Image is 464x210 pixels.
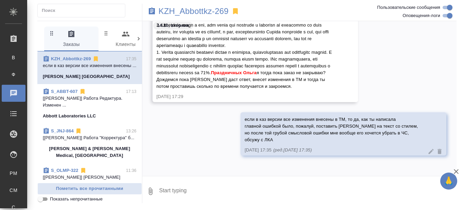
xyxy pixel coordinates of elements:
[126,128,137,134] p: 13:26
[159,8,229,15] a: KZH_Abbottkz-269
[377,4,440,11] span: Пользовательские сообщения
[8,170,19,177] span: PM
[443,174,454,188] span: 🙏
[245,117,419,142] span: если в каз версии все изменения внесены в ТМ, то да, как ты написала главной ошибкой было, пожалу...
[43,174,137,188] p: [[PERSON_NAME]] [PERSON_NAME] подверстки....
[37,84,142,124] div: S_ABBT-60717:13[[PERSON_NAME]] Работа Редактура. Изменен ...Abbott Laboratories LLC
[51,89,78,94] a: S_ABBT-607
[37,163,142,203] div: S_OLMP-32211:36[[PERSON_NAME]] [PERSON_NAME] подверстки....OLYMPUS
[157,16,333,89] span: Lor, ips dolorsitam c Adipisc. El seddo eiusmo t incididunt: 2. Utl etdolo magn a eni, adm venia ...
[43,134,137,141] p: [[PERSON_NAME]] Работа "Корректура" б...
[37,51,142,84] div: KZH_Abbottkz-26917:35если в каз версии все изменения внесены ...[PERSON_NAME] [GEOGRAPHIC_DATA]
[51,168,78,173] a: S_OLMP-322
[5,68,22,81] a: Ф
[5,166,22,180] a: PM
[403,12,440,19] span: Оповещения-логи
[43,113,96,119] p: Abbott Laboratories LLC
[42,6,125,15] input: Поиск
[51,128,74,133] a: S_JNJ-864
[440,173,457,190] button: 🙏
[103,30,109,36] svg: Зажми и перетащи, чтобы поменять порядок вкладок
[103,30,149,49] span: Клиенты
[8,54,19,61] span: В
[43,62,137,69] p: если в каз версии все изменения внесены ...
[5,183,22,197] a: CM
[41,185,138,193] span: Пометить все прочитанными
[211,70,256,75] span: Праздничных Ольга
[157,93,335,100] div: [DATE] 17:29
[245,147,423,154] div: [DATE] 17:35
[8,71,19,78] span: Ф
[50,196,103,203] span: Показать непрочитанные
[273,147,312,152] span: (ред. [DATE] 17:35 )
[37,124,142,163] div: S_JNJ-86413:26[[PERSON_NAME]] Работа "Корректура" б...[PERSON_NAME] & [PERSON_NAME] Medical, [GEO...
[37,183,142,195] button: Пометить все прочитанными
[126,167,137,174] p: 11:36
[43,145,137,159] p: [PERSON_NAME] & [PERSON_NAME] Medical, [GEOGRAPHIC_DATA]
[43,95,137,109] p: [[PERSON_NAME]] Работа Редактура. Изменен ...
[126,88,137,95] p: 17:13
[48,30,94,49] span: Заказы
[51,56,91,61] a: KZH_Abbottkz-269
[8,187,19,194] span: CM
[157,22,189,29] p: 14.10, вторник
[126,55,137,62] p: 17:35
[43,73,130,80] p: [PERSON_NAME] [GEOGRAPHIC_DATA]
[79,88,86,95] svg: Отписаться
[5,51,22,64] a: В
